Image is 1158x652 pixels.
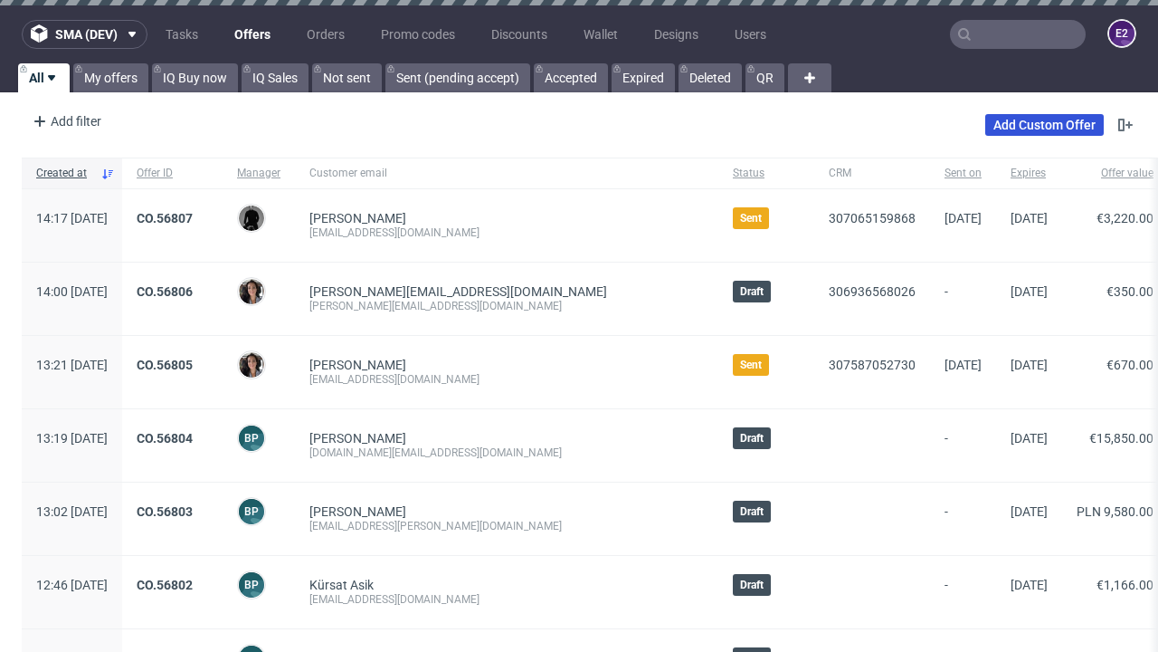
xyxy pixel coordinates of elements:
[25,107,105,136] div: Add filter
[36,358,108,372] span: 13:21 [DATE]
[1077,166,1153,181] span: Offer value
[1106,284,1153,299] span: €350.00
[36,504,108,519] span: 13:02 [DATE]
[740,578,764,592] span: Draft
[740,358,762,372] span: Sent
[944,431,982,460] span: -
[985,114,1104,136] a: Add Custom Offer
[137,431,193,446] a: CO.56804
[73,63,148,92] a: My offers
[724,20,777,49] a: Users
[239,572,264,598] figcaption: BP
[944,504,982,533] span: -
[740,431,764,446] span: Draft
[309,504,406,519] a: [PERSON_NAME]
[137,211,193,225] a: CO.56807
[480,20,558,49] a: Discounts
[309,372,704,387] div: [EMAIL_ADDRESS][DOMAIN_NAME]
[309,431,406,446] a: [PERSON_NAME]
[944,211,982,225] span: [DATE]
[573,20,629,49] a: Wallet
[370,20,466,49] a: Promo codes
[239,426,264,451] figcaption: BP
[155,20,209,49] a: Tasks
[1089,431,1153,446] span: €15,850.00
[152,63,238,92] a: IQ Buy now
[1011,358,1048,372] span: [DATE]
[733,166,800,181] span: Status
[1096,211,1153,225] span: €3,220.00
[1011,211,1048,225] span: [DATE]
[309,166,704,181] span: Customer email
[1011,431,1048,446] span: [DATE]
[612,63,675,92] a: Expired
[239,499,264,524] figcaption: BP
[740,284,764,299] span: Draft
[829,211,916,225] a: 307065159868
[944,578,982,607] span: -
[829,358,916,372] a: 307587052730
[137,166,208,181] span: Offer ID
[740,211,762,225] span: Sent
[1106,358,1153,372] span: €670.00
[745,63,784,92] a: QR
[309,211,406,225] a: [PERSON_NAME]
[239,206,264,231] img: Dawid Urbanowicz
[1011,166,1048,181] span: Expires
[242,63,308,92] a: IQ Sales
[137,504,193,519] a: CO.56803
[223,20,281,49] a: Offers
[944,166,982,181] span: Sent on
[36,166,93,181] span: Created at
[309,592,704,607] div: [EMAIL_ADDRESS][DOMAIN_NAME]
[1011,504,1048,519] span: [DATE]
[137,284,193,299] a: CO.56806
[239,279,264,304] img: Moreno Martinez Cristina
[22,20,147,49] button: sma (dev)
[1096,578,1153,592] span: €1,166.00
[18,63,70,92] a: All
[1077,504,1153,519] span: PLN 9,580.00
[309,519,704,533] div: [EMAIL_ADDRESS][PERSON_NAME][DOMAIN_NAME]
[829,166,916,181] span: CRM
[944,284,982,313] span: -
[944,358,982,372] span: [DATE]
[1011,578,1048,592] span: [DATE]
[36,284,108,299] span: 14:00 [DATE]
[36,211,108,225] span: 14:17 [DATE]
[309,225,704,240] div: [EMAIL_ADDRESS][DOMAIN_NAME]
[829,284,916,299] a: 306936568026
[137,578,193,592] a: CO.56802
[137,358,193,372] a: CO.56805
[309,358,406,372] a: [PERSON_NAME]
[309,299,704,313] div: [PERSON_NAME][EMAIL_ADDRESS][DOMAIN_NAME]
[309,446,704,460] div: [DOMAIN_NAME][EMAIL_ADDRESS][DOMAIN_NAME]
[55,28,118,41] span: sma (dev)
[312,63,382,92] a: Not sent
[36,578,108,592] span: 12:46 [DATE]
[534,63,608,92] a: Accepted
[385,63,530,92] a: Sent (pending accept)
[643,20,709,49] a: Designs
[36,431,108,446] span: 13:19 [DATE]
[239,352,264,378] img: Moreno Martinez Cristina
[309,578,374,592] a: Kürsat Asik
[309,284,607,299] span: [PERSON_NAME][EMAIL_ADDRESS][DOMAIN_NAME]
[679,63,742,92] a: Deleted
[1109,21,1134,46] figcaption: e2
[740,504,764,519] span: Draft
[237,166,280,181] span: Manager
[296,20,356,49] a: Orders
[1011,284,1048,299] span: [DATE]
